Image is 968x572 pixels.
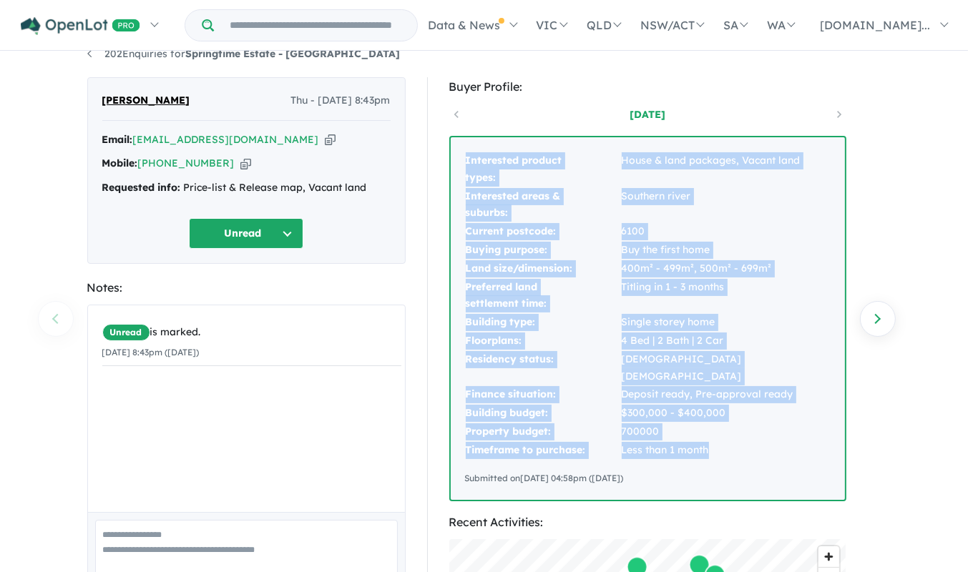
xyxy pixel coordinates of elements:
td: Timeframe to purchase: [465,441,621,460]
td: Titling in 1 - 3 months [621,278,831,314]
td: Less than 1 month [621,441,831,460]
span: [PERSON_NAME] [102,92,190,109]
button: Copy [240,156,251,171]
img: Openlot PRO Logo White [21,17,140,35]
td: Property budget: [465,423,621,441]
td: Residency status: [465,350,621,386]
span: [DOMAIN_NAME]... [820,18,930,32]
td: Floorplans: [465,332,621,350]
td: House & land packages, Vacant land [621,152,831,187]
td: Buying purpose: [465,241,621,260]
td: Deposit ready, Pre-approval ready [621,385,831,404]
td: $300,000 - $400,000 [621,404,831,423]
a: 202Enquiries forSpringtime Estate - [GEOGRAPHIC_DATA] [87,47,401,60]
span: Unread [102,324,150,341]
div: Price-list & Release map, Vacant land [102,179,391,197]
td: Single storey home [621,313,831,332]
div: is marked. [102,324,401,341]
strong: Requested info: [102,181,181,194]
td: 400m² - 499m², 500m² - 699m² [621,260,831,278]
td: 4 Bed | 2 Bath | 2 Car [621,332,831,350]
strong: Springtime Estate - [GEOGRAPHIC_DATA] [186,47,401,60]
td: Interested product types: [465,152,621,187]
div: Buyer Profile: [449,77,846,97]
td: Buy the first home [621,241,831,260]
a: [EMAIL_ADDRESS][DOMAIN_NAME] [133,133,319,146]
a: [DATE] [587,107,708,122]
td: Preferred land settlement time: [465,278,621,314]
div: Recent Activities: [449,513,846,532]
td: 6100 [621,222,831,241]
button: Copy [325,132,336,147]
nav: breadcrumb [87,46,881,63]
td: Southern river [621,187,831,223]
td: Land size/dimension: [465,260,621,278]
a: [PHONE_NUMBER] [138,157,235,169]
strong: Mobile: [102,157,138,169]
td: Building budget: [465,404,621,423]
td: Building type: [465,313,621,332]
span: Thu - [DATE] 8:43pm [291,92,391,109]
div: Notes: [87,278,406,297]
strong: Email: [102,133,133,146]
td: Finance situation: [465,385,621,404]
td: Interested areas & suburbs: [465,187,621,223]
input: Try estate name, suburb, builder or developer [217,10,414,41]
td: 700000 [621,423,831,441]
button: Zoom in [818,546,839,567]
td: [DEMOGRAPHIC_DATA] [DEMOGRAPHIC_DATA] [621,350,831,386]
button: Unread [189,218,303,249]
small: [DATE] 8:43pm ([DATE]) [102,347,200,357]
td: Current postcode: [465,222,621,241]
div: Submitted on [DATE] 04:58pm ([DATE]) [465,471,831,485]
